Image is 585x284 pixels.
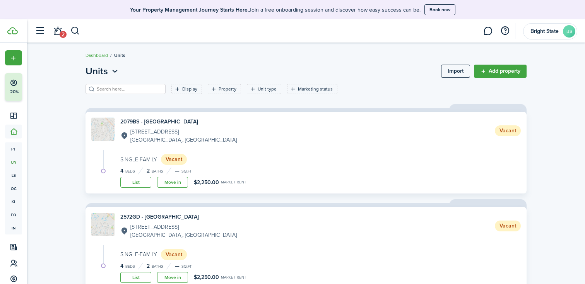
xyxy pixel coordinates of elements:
[181,265,192,269] small: sq.ft
[5,156,22,169] a: un
[10,89,19,95] p: 20%
[120,213,237,221] h4: 2572GD - [GEOGRAPHIC_DATA]
[120,272,151,283] a: List
[157,272,188,283] a: Move in
[498,24,511,38] button: Open resource center
[60,31,67,38] span: 2
[5,195,22,208] a: kl
[529,29,560,34] span: Bright State
[175,167,180,175] span: —
[182,86,197,92] filter-tag-label: Display
[91,118,521,144] a: Property avatar2079BS - [GEOGRAPHIC_DATA][STREET_ADDRESS][GEOGRAPHIC_DATA], [GEOGRAPHIC_DATA]Vacant
[120,167,123,175] span: 4
[5,73,69,101] button: 20%
[91,213,521,239] a: Property avatar2572GD - [GEOGRAPHIC_DATA][STREET_ADDRESS][GEOGRAPHIC_DATA], [GEOGRAPHIC_DATA]Vacant
[247,84,281,94] filter-tag: Open filter
[120,177,151,188] a: List
[181,169,192,173] small: sq.ft
[152,169,163,173] small: Baths
[474,65,527,78] a: Add property
[152,265,163,269] small: Baths
[32,24,47,38] button: Open sidebar
[130,223,237,231] p: [STREET_ADDRESS]
[130,136,237,144] p: [GEOGRAPHIC_DATA], [GEOGRAPHIC_DATA]
[5,142,22,156] a: pt
[208,84,241,94] filter-tag: Open filter
[161,249,187,260] status: Vacant
[147,167,150,175] span: 2
[221,180,246,184] small: Market rent
[114,52,125,59] span: Units
[157,177,188,188] a: Move in
[221,275,246,279] small: Market rent
[495,221,521,231] status: Vacant
[5,221,22,234] a: in
[175,262,180,270] span: —
[424,4,455,15] button: Book now
[86,64,120,78] button: Units
[70,24,80,38] button: Search
[120,156,157,164] small: Single-Family
[130,6,249,14] b: Your Property Management Journey Starts Here.
[161,154,187,165] status: Vacant
[481,21,495,41] a: Messaging
[7,27,18,34] img: TenantCloud
[5,208,22,221] a: eq
[563,25,575,38] avatar-text: BS
[5,182,22,195] a: oc
[91,213,115,236] img: Property avatar
[5,169,22,182] a: ls
[495,125,521,136] status: Vacant
[86,64,108,78] span: Units
[86,64,120,78] button: Open menu
[86,52,108,59] a: Dashboard
[50,21,65,41] a: Notifications
[5,50,22,65] button: Open menu
[120,262,123,270] span: 4
[130,128,237,136] p: [STREET_ADDRESS]
[120,118,237,126] h4: 2079BS - [GEOGRAPHIC_DATA]
[441,65,470,78] a: Import
[125,169,135,173] small: Beds
[91,118,115,141] img: Property avatar
[287,84,337,94] filter-tag: Open filter
[194,178,219,186] span: $2,250.00
[130,231,237,239] p: [GEOGRAPHIC_DATA], [GEOGRAPHIC_DATA]
[258,86,277,92] filter-tag-label: Unit type
[194,273,219,281] span: $2,250.00
[130,6,421,14] p: Join a free onboarding session and discover how easy success can be.
[219,86,236,92] filter-tag-label: Property
[120,250,157,258] small: Single-Family
[95,86,163,93] input: Search here...
[125,265,135,269] small: Beds
[171,84,202,94] filter-tag: Open filter
[147,262,150,270] span: 2
[298,86,333,92] filter-tag-label: Marketing status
